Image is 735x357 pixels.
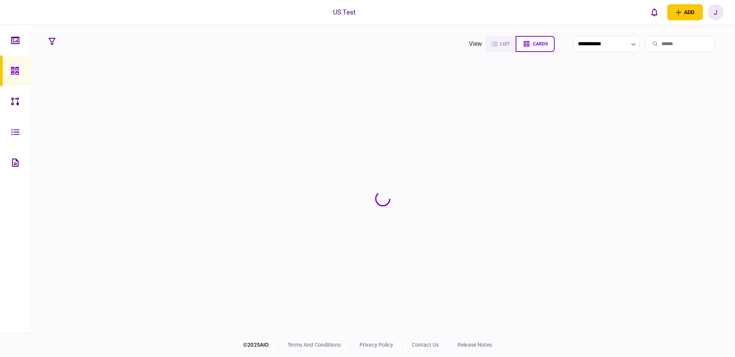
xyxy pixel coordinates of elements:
div: © 2025 AIO [243,341,278,349]
button: cards [516,36,555,52]
a: release notes [457,342,492,348]
button: list [485,36,516,52]
button: open adding identity options [667,4,703,20]
button: open notifications list [647,4,663,20]
span: list [500,41,510,47]
a: privacy policy [359,342,393,348]
span: cards [533,41,548,47]
div: view [469,39,482,49]
div: US Test [333,7,356,17]
a: contact us [412,342,439,348]
button: J [707,4,724,20]
a: terms and conditions [287,342,341,348]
